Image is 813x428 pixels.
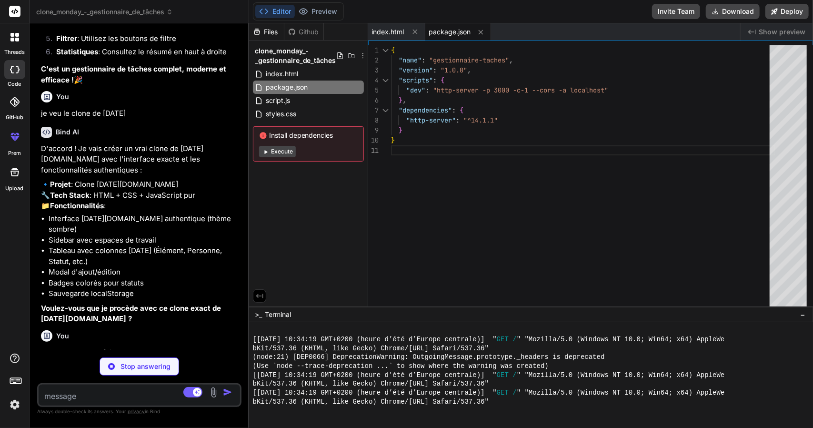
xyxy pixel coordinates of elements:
[41,304,223,324] strong: Voulez-vous que je procède avec ce clone exact de [DATE][DOMAIN_NAME] ?
[265,68,299,80] span: index.html
[253,335,497,344] span: [[DATE] 10:34:19 GMT+0200 (heure d’été d’Europe centrale)] "
[429,27,471,37] span: package.json
[368,115,379,125] div: 8
[259,146,296,157] button: Execute
[265,82,309,93] span: package.json
[406,86,425,94] span: "dev"
[253,371,497,380] span: [[DATE] 10:34:19 GMT+0200 (heure d’été d’Europe centrale)] "
[452,106,456,114] span: :
[255,5,295,18] button: Editor
[406,116,456,124] span: "http-server"
[402,96,406,104] span: ,
[49,245,240,267] li: Tableau avec colonnes [DATE] (Élément, Personne, Statut, etc.)
[41,64,228,84] strong: C'est un gestionnaire de tâches complet, moderne et efficace !
[765,4,809,19] button: Deploy
[399,76,433,84] span: "scripts"
[49,33,240,47] li: : Utilisez les boutons de filtre
[253,379,489,388] span: bKit/537.36 (KHTML, like Gecko) Chrome/[URL] Safari/537.36"
[368,85,379,95] div: 5
[223,387,232,397] img: icon
[49,235,240,246] li: Sidebar avec espaces de travail
[463,116,498,124] span: "^14.1.1"
[4,48,25,56] label: threads
[399,96,402,104] span: }
[517,335,725,344] span: " "Mozilla/5.0 (Windows NT 10.0; Win64; x64) AppleWe
[8,149,21,157] label: prem
[391,46,395,54] span: {
[49,288,240,299] li: Sauvegarde localStorage
[467,66,471,74] span: ,
[433,76,437,84] span: :
[41,143,240,176] p: D'accord ! Je vais créer un vrai clone de [DATE][DOMAIN_NAME] avec l'interface exacte et les fonc...
[497,371,509,380] span: GET
[399,66,433,74] span: "version"
[456,116,460,124] span: :
[56,34,77,43] strong: Filtrer
[512,371,516,380] span: /
[37,407,241,416] p: Always double-check its answers. Your in Bind
[6,113,23,122] label: GitHub
[368,105,379,115] div: 7
[56,331,69,341] h6: You
[50,201,104,210] strong: Fonctionnalités
[56,127,79,137] h6: Bind AI
[253,353,605,362] span: (node:21) [DEP0066] DeprecationWarning: OutgoingMessage.prototype._headers is deprecated
[372,27,404,37] span: index.html
[441,76,444,84] span: {
[49,278,240,289] li: Badges colorés pour statuts
[295,5,341,18] button: Preview
[56,47,98,56] strong: Statistiques
[497,388,509,397] span: GET
[255,310,262,319] span: >_
[380,75,392,85] div: Click to collapse the range.
[368,135,379,145] div: 10
[259,131,358,140] span: Install dependencies
[497,335,509,344] span: GET
[399,56,422,64] span: "name"
[249,27,284,37] div: Files
[49,47,240,60] li: : Consultez le résumé en haut à droite
[255,46,336,65] span: clone_monday_-_gestionnaire_de_tâches
[441,66,467,74] span: "1.0.0"
[49,267,240,278] li: Modal d'ajout/édition
[380,105,392,115] div: Click to collapse the range.
[652,4,700,19] button: Invite Team
[368,125,379,135] div: 9
[253,388,497,397] span: [[DATE] 10:34:19 GMT+0200 (heure d’été d’Europe centrale)] "
[460,106,463,114] span: {
[120,362,171,371] p: Stop answering
[284,27,323,37] div: Github
[399,106,452,114] span: "dependencies"
[380,45,392,55] div: Click to collapse the range.
[429,56,509,64] span: "gestionnaire-taches"
[368,55,379,65] div: 2
[433,66,437,74] span: :
[368,95,379,105] div: 6
[425,86,429,94] span: :
[399,126,402,134] span: }
[265,108,297,120] span: styles.css
[509,56,513,64] span: ,
[800,310,805,319] span: −
[128,408,145,414] span: privacy
[208,387,219,398] img: attachment
[50,180,71,189] strong: Projet
[41,347,240,358] p: me demande plus fais le
[517,371,725,380] span: " "Mozilla/5.0 (Windows NT 10.0; Win64; x64) AppleWe
[368,75,379,85] div: 4
[253,344,489,353] span: bKit/537.36 (KHTML, like Gecko) Chrome/[URL] Safari/537.36"
[422,56,425,64] span: :
[517,388,725,397] span: " "Mozilla/5.0 (Windows NT 10.0; Win64; x64) AppleWe
[706,4,760,19] button: Download
[41,179,240,212] p: 🔹 : Clone [DATE][DOMAIN_NAME] 🔧 : HTML + CSS + JavaScript pur 📁 :
[49,214,240,235] li: Interface [DATE][DOMAIN_NAME] authentique (thème sombre)
[41,64,240,85] p: 🎉
[512,335,516,344] span: /
[368,45,379,55] div: 1
[50,191,90,200] strong: Tech Stack
[253,362,549,371] span: (Use `node --trace-deprecation ...` to show where the warning was created)
[36,7,173,17] span: clone_monday_-_gestionnaire_de_tâches
[56,92,69,102] h6: You
[41,108,240,119] p: je veu le clone de [DATE]
[512,388,516,397] span: /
